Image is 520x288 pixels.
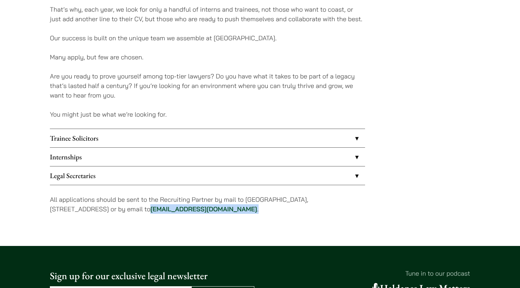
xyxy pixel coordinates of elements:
p: Tune in to our podcast [266,269,470,278]
p: Sign up for our exclusive legal newsletter [50,269,254,283]
p: Many apply, but few are chosen. [50,52,365,62]
a: Trainee Solicitors [50,129,365,147]
p: Are you ready to prove yourself among top-tier lawyers? Do you have what it takes to be part of a... [50,71,365,100]
p: That’s why, each year, we look for only a handful of interns and trainees, not those who want to ... [50,5,365,24]
a: Legal Secretaries [50,166,365,185]
p: Our success is built on the unique team we assemble at [GEOGRAPHIC_DATA]. [50,33,365,43]
a: Internships [50,148,365,166]
p: You might just be what we’re looking for. [50,110,365,119]
p: All applications should be sent to the Recruiting Partner by mail to [GEOGRAPHIC_DATA], [STREET_A... [50,195,365,214]
a: [EMAIL_ADDRESS][DOMAIN_NAME] [150,205,257,213]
